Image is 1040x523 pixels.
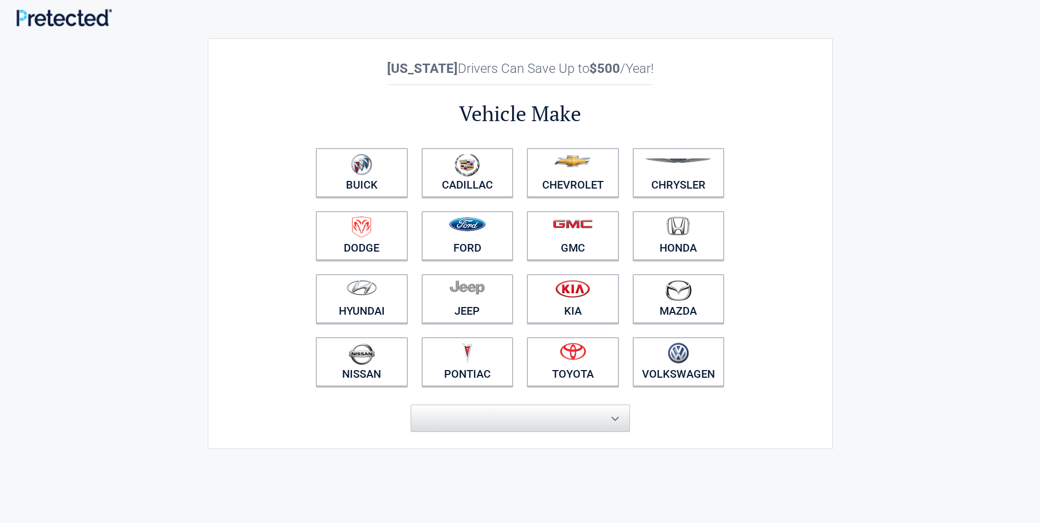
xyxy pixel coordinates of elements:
[346,280,377,295] img: hyundai
[555,280,590,298] img: kia
[527,148,619,197] a: Chevrolet
[450,280,485,295] img: jeep
[633,274,725,323] a: Mazda
[387,61,458,76] b: [US_STATE]
[633,148,725,197] a: Chrysler
[589,61,620,76] b: $500
[554,155,591,167] img: chevrolet
[454,154,480,177] img: cadillac
[422,148,514,197] a: Cadillac
[351,154,372,175] img: buick
[668,343,689,364] img: volkswagen
[462,343,473,363] img: pontiac
[527,211,619,260] a: GMC
[527,274,619,323] a: Kia
[667,217,690,236] img: honda
[633,211,725,260] a: Honda
[422,211,514,260] a: Ford
[309,61,731,76] h2: Drivers Can Save Up to /Year
[422,337,514,386] a: Pontiac
[449,217,486,231] img: ford
[553,219,593,229] img: gmc
[16,9,112,26] img: Main Logo
[352,217,371,238] img: dodge
[349,343,375,365] img: nissan
[645,158,712,163] img: chrysler
[316,211,408,260] a: Dodge
[422,274,514,323] a: Jeep
[316,337,408,386] a: Nissan
[560,343,586,360] img: toyota
[316,274,408,323] a: Hyundai
[633,337,725,386] a: Volkswagen
[664,280,692,301] img: mazda
[527,337,619,386] a: Toyota
[316,148,408,197] a: Buick
[309,100,731,128] h2: Vehicle Make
